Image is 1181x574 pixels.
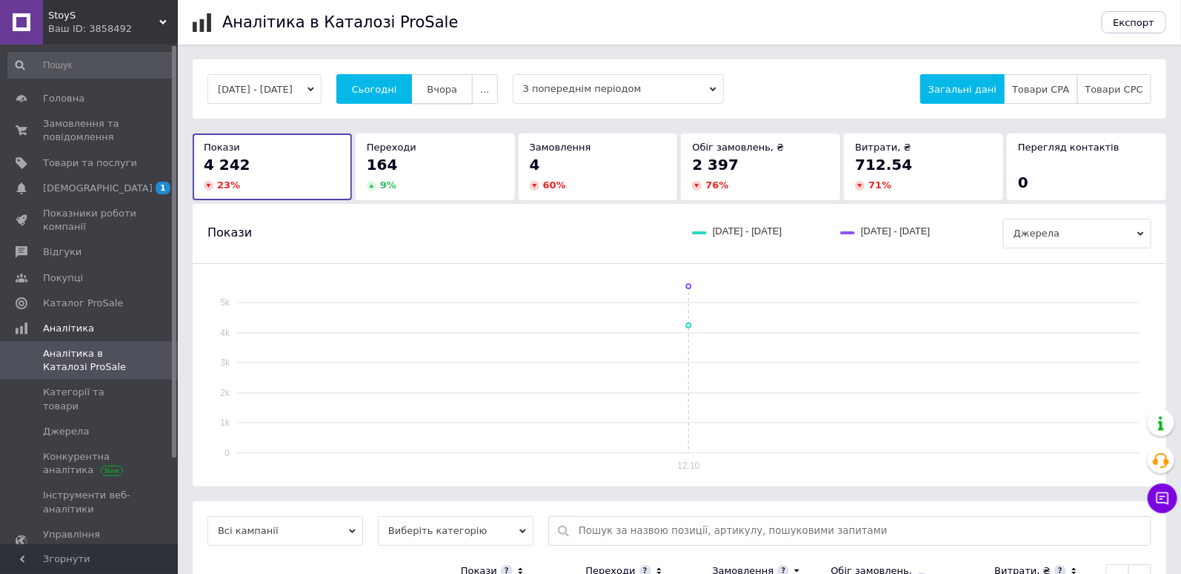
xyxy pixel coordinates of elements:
[928,84,997,95] span: Загальні дані
[705,179,728,191] span: 76 %
[380,179,396,191] span: 9 %
[427,84,457,95] span: Вчора
[1148,484,1177,513] button: Чат з покупцем
[43,271,83,285] span: Покупці
[43,207,137,234] span: Показники роботи компанії
[207,516,363,546] span: Всі кампанії
[855,156,912,174] span: 712.54
[220,357,230,368] text: 3k
[207,225,252,241] span: Покази
[1085,84,1143,95] span: Товари CPC
[367,142,416,153] span: Переходи
[43,245,81,259] span: Відгуки
[43,425,89,438] span: Джерела
[156,182,170,194] span: 1
[43,347,137,374] span: Аналітика в Каталозі ProSale
[1018,174,1028,191] span: 0
[43,386,137,412] span: Категорії та товари
[204,142,240,153] span: Покази
[43,182,153,195] span: [DEMOGRAPHIC_DATA]
[207,74,322,104] button: [DATE] - [DATE]
[336,74,413,104] button: Сьогодні
[692,142,784,153] span: Обіг замовлень, ₴
[43,92,84,105] span: Головна
[472,74,497,104] button: ...
[220,418,230,428] text: 1k
[378,516,533,546] span: Виберіть категорію
[220,388,230,398] text: 2k
[43,156,137,170] span: Товари та послуги
[1077,74,1151,104] button: Товари CPC
[367,156,398,174] span: 164
[43,322,94,335] span: Аналітика
[530,156,540,174] span: 4
[43,297,123,310] span: Каталог ProSale
[224,448,230,458] text: 0
[678,461,700,471] text: 12.10
[43,450,137,477] span: Конкурентна аналітика
[43,489,137,515] span: Інструменти веб-аналітики
[855,142,911,153] span: Витрати, ₴
[220,297,230,308] text: 5k
[530,142,591,153] span: Замовлення
[480,84,489,95] span: ...
[222,13,458,31] h1: Аналітика в Каталозі ProSale
[1102,11,1167,33] button: Експорт
[1003,219,1151,248] span: Джерела
[1012,84,1069,95] span: Товари CPA
[204,156,250,174] span: 4 242
[920,74,1005,104] button: Загальні дані
[513,74,724,104] span: З попереднім періодом
[868,179,891,191] span: 71 %
[1114,17,1155,28] span: Експорт
[220,328,230,338] text: 4k
[1018,142,1120,153] span: Перегляд контактів
[217,179,240,191] span: 23 %
[48,22,178,36] div: Ваш ID: 3858492
[43,528,137,555] span: Управління сайтом
[1004,74,1077,104] button: Товари CPA
[579,517,1143,545] input: Пошук за назвою позиції, артикулу, пошуковими запитами
[692,156,739,174] span: 2 397
[411,74,473,104] button: Вчора
[48,9,159,22] span: StoyS
[7,52,175,79] input: Пошук
[543,179,566,191] span: 60 %
[352,84,397,95] span: Сьогодні
[43,117,137,144] span: Замовлення та повідомлення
